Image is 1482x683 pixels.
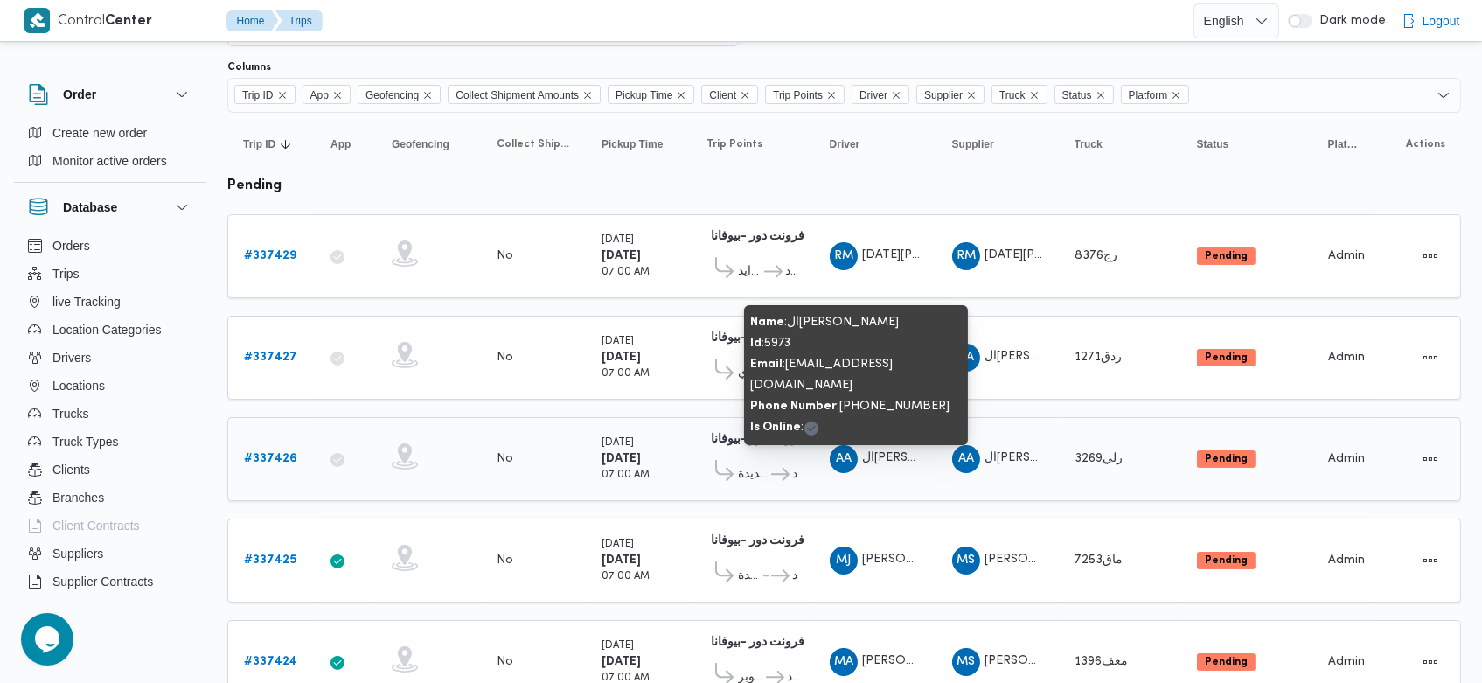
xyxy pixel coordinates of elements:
[52,319,162,340] span: Location Categories
[602,337,634,346] small: [DATE]
[1205,657,1248,667] b: Pending
[711,535,804,547] b: فرونت دور -بيوفانا
[21,400,199,428] button: Trucks
[862,655,1065,666] span: [PERSON_NAME] [PERSON_NAME]
[751,422,818,433] span: :
[1205,555,1248,566] b: Pending
[1197,653,1256,671] span: Pending
[226,10,279,31] button: Home
[891,90,901,101] button: Remove Driver from selection in this group
[242,86,274,105] span: Trip ID
[14,232,206,610] div: Database
[602,656,641,667] b: [DATE]
[1075,352,1122,363] span: ردق1271
[582,90,593,101] button: Remove Collect Shipment Amounts from selection in this group
[1416,344,1444,372] button: Actions
[497,451,513,467] div: No
[836,547,851,575] span: MJ
[52,487,104,508] span: Branches
[711,434,804,445] b: فرونت دور -بيوفانا
[227,60,271,74] label: Columns
[21,119,199,147] button: Create new order
[952,648,980,676] div: Muhammad Slah Abadalltaif Alshrif
[24,8,50,33] img: X8yXhbKr1z7QwAAAABJRU5ErkJggg==
[738,464,769,485] span: قسم أول القاهرة الجديدة
[236,130,306,158] button: Trip IDSorted in descending order
[1395,3,1467,38] button: Logout
[1197,349,1256,366] span: Pending
[52,375,105,396] span: Locations
[324,130,367,158] button: App
[244,453,297,464] b: # 337426
[985,249,1123,261] span: [DATE][PERSON_NAME]
[823,130,928,158] button: Driver
[1328,137,1358,151] span: Platform
[616,86,672,105] span: Pickup Time
[21,372,199,400] button: Locations
[602,369,650,379] small: 07:00 AM
[709,86,736,105] span: Client
[773,86,823,105] span: Trip Points
[862,554,1065,565] span: [PERSON_NAME] [PERSON_NAME]
[711,231,804,242] b: فرونت دور -بيوفانا
[1171,90,1181,101] button: Remove Platform from selection in this group
[1205,251,1248,261] b: Pending
[244,554,296,566] b: # 337425
[957,648,975,676] span: MS
[602,235,634,245] small: [DATE]
[52,291,121,312] span: live Tracking
[52,431,118,452] span: Truck Types
[17,613,73,666] iframe: chat widget
[751,338,791,349] span: : 5973
[751,317,785,328] b: Name
[834,242,853,270] span: RM
[1328,453,1365,464] span: Admin
[1321,130,1365,158] button: Platform
[1406,137,1445,151] span: Actions
[862,249,1000,261] span: [DATE][PERSON_NAME]
[1328,352,1365,363] span: Admin
[751,359,783,370] b: Email
[830,137,860,151] span: Driver
[945,130,1050,158] button: Supplier
[243,137,275,151] span: Trip ID; Sorted in descending order
[1328,250,1365,261] span: Admin
[738,566,761,587] span: قسم مصر الجديدة
[456,86,579,105] span: Collect Shipment Amounts
[602,554,641,566] b: [DATE]
[244,352,297,363] b: # 337427
[751,401,950,412] span: : [PHONE_NUMBER]
[497,248,513,264] div: No
[985,655,1084,666] span: [PERSON_NAME]
[830,242,858,270] div: Rmdhan Muhammad Muhammad Abadalamunam
[106,15,153,28] b: Center
[28,197,192,218] button: Database
[1205,454,1248,464] b: Pending
[21,428,199,456] button: Truck Types
[751,422,802,433] b: Is Online
[1062,86,1092,105] span: Status
[1197,552,1256,569] span: Pending
[608,85,694,104] span: Pickup Time
[21,232,199,260] button: Orders
[1416,547,1444,575] button: Actions
[792,464,798,485] span: فرونت دور مسطرد
[277,90,288,101] button: Remove Trip ID from selection in this group
[52,599,96,620] span: Devices
[751,338,762,349] b: Id
[392,137,449,151] span: Geofencing
[792,566,798,587] span: فرونت دور مسطرد
[244,652,297,673] a: #337424
[985,554,1084,565] span: [PERSON_NAME]
[1190,130,1304,158] button: Status
[826,90,837,101] button: Remove Trip Points from selection in this group
[957,242,976,270] span: RM
[310,86,329,105] span: App
[1054,85,1114,104] span: Status
[1437,88,1451,102] button: Open list of options
[602,572,650,582] small: 07:00 AM
[952,137,994,151] span: Supplier
[244,347,297,368] a: #337427
[738,363,759,384] span: قسم المعادي
[21,288,199,316] button: live Tracking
